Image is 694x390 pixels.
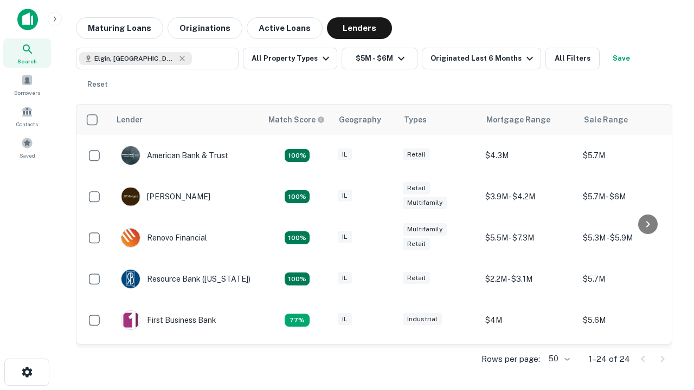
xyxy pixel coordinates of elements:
button: All Filters [545,48,600,69]
div: Retail [403,238,430,250]
td: $5.1M [577,341,675,382]
p: Rows per page: [481,353,540,366]
p: 1–24 of 24 [589,353,630,366]
th: Sale Range [577,105,675,135]
div: IL [338,190,352,202]
td: $5.5M - $7.3M [480,217,577,258]
h6: Match Score [268,114,323,126]
span: Elgin, [GEOGRAPHIC_DATA], [GEOGRAPHIC_DATA] [94,54,176,63]
div: Sale Range [584,113,628,126]
button: Originated Last 6 Months [422,48,541,69]
button: $5M - $6M [342,48,417,69]
img: capitalize-icon.png [17,9,38,30]
th: Capitalize uses an advanced AI algorithm to match your search with the best lender. The match sco... [262,105,332,135]
iframe: Chat Widget [640,303,694,355]
div: Capitalize uses an advanced AI algorithm to match your search with the best lender. The match sco... [268,114,325,126]
img: picture [121,270,140,288]
div: IL [338,272,352,284]
span: Search [17,57,37,66]
div: Retail [403,182,430,194]
td: $2.2M - $3.1M [480,258,577,300]
td: $5.7M [577,135,675,176]
th: Mortgage Range [480,105,577,135]
button: All Property Types [243,48,337,69]
div: Matching Properties: 7, hasApolloMatch: undefined [285,149,310,162]
button: Active Loans [247,17,323,39]
img: picture [121,311,140,329]
div: Matching Properties: 4, hasApolloMatch: undefined [285,272,310,285]
div: IL [338,148,352,161]
div: Resource Bank ([US_STATE]) [121,269,250,289]
div: Mortgage Range [486,113,550,126]
button: Originations [168,17,242,39]
div: Types [404,113,427,126]
span: Contacts [16,120,38,128]
button: Reset [80,74,115,95]
div: American Bank & Trust [121,146,228,165]
div: Retail [403,148,430,161]
th: Lender [110,105,262,135]
div: First Business Bank [121,310,216,330]
a: Contacts [3,101,51,131]
div: [PERSON_NAME] [121,187,210,206]
td: $5.7M - $6M [577,176,675,217]
img: picture [121,229,140,247]
div: Retail [403,272,430,284]
div: Multifamily [403,223,447,236]
td: $5.6M [577,300,675,341]
span: Borrowers [14,88,40,97]
button: Save your search to get updates of matches that match your search criteria. [604,48,639,69]
td: $4.3M [480,135,577,176]
a: Saved [3,133,51,162]
div: Geography [339,113,381,126]
button: Maturing Loans [76,17,163,39]
button: Lenders [327,17,392,39]
div: Matching Properties: 4, hasApolloMatch: undefined [285,190,310,203]
img: picture [121,146,140,165]
div: IL [338,231,352,243]
div: Renovo Financial [121,228,207,248]
div: Matching Properties: 4, hasApolloMatch: undefined [285,231,310,244]
div: Multifamily [403,197,447,209]
div: Industrial [403,313,442,326]
div: Lender [117,113,143,126]
div: Originated Last 6 Months [430,52,536,65]
img: picture [121,187,140,206]
td: $5.7M [577,258,675,300]
span: Saved [20,151,35,160]
td: $4M [480,300,577,341]
th: Geography [332,105,397,135]
td: $3.1M [480,341,577,382]
div: IL [338,313,352,326]
a: Borrowers [3,70,51,99]
td: $3.9M - $4.2M [480,176,577,217]
div: 50 [544,351,571,367]
div: Matching Properties: 3, hasApolloMatch: undefined [285,314,310,327]
a: Search [3,38,51,68]
td: $5.3M - $5.9M [577,217,675,258]
th: Types [397,105,480,135]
